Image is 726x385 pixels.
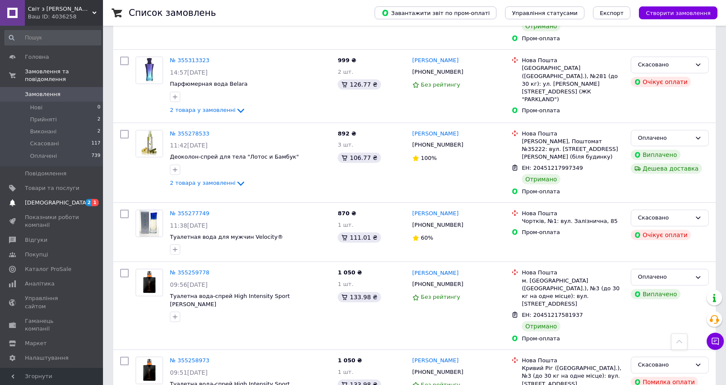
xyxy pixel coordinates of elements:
div: [PHONE_NUMBER] [411,66,465,78]
span: Управління статусами [512,10,578,16]
span: 100% [421,155,437,161]
a: № 355277749 [170,210,209,217]
span: [DEMOGRAPHIC_DATA] [25,199,88,207]
div: Нова Пошта [522,357,624,364]
button: Експорт [593,6,631,19]
span: Аналітика [25,280,54,288]
div: 133.98 ₴ [338,292,381,302]
div: Виплачено [631,150,681,160]
span: Головна [25,53,49,61]
span: 0 [97,104,100,111]
span: Створити замовлення [646,10,711,16]
div: Оплачено [638,134,691,143]
div: Пром-оплата [522,35,624,42]
img: Фото товару [139,357,160,384]
div: Виплачено [631,289,681,299]
div: Чортків, №1: вул. Залізнична, 85 [522,217,624,225]
div: [PHONE_NUMBER] [411,367,465,378]
span: 2 товара у замовленні [170,107,236,113]
a: Парфюмерная вода Belara [170,81,248,87]
span: 739 [91,152,100,160]
div: Скасовано [638,214,691,223]
div: [PHONE_NUMBER] [411,279,465,290]
a: [PERSON_NAME] [412,357,459,365]
span: Без рейтингу [421,81,460,88]
div: 126.77 ₴ [338,79,381,90]
a: Фото товару [136,130,163,157]
span: 3 шт. [338,141,353,148]
a: Фото товару [136,210,163,237]
span: Експорт [600,10,624,16]
a: Створити замовлення [630,9,717,16]
span: 2 [97,116,100,123]
span: 2 товара у замовленні [170,180,236,186]
div: Пром-оплата [522,188,624,196]
div: Нова Пошта [522,57,624,64]
span: Управління сайтом [25,295,79,310]
span: 1 шт. [338,222,353,228]
span: Деоколон-спрей для тела "Лотос и Бамбук" [170,153,299,160]
span: ЕН: 20451217997349 [522,165,583,171]
div: Пром-оплата [522,107,624,114]
div: Очікує оплати [631,230,691,240]
span: 09:51[DATE] [170,369,208,376]
div: 106.77 ₴ [338,153,381,163]
div: Очікує оплати [631,77,691,87]
span: 11:42[DATE] [170,142,208,149]
div: Ваш ID: 4036258 [28,13,103,21]
span: Замовлення та повідомлення [25,68,103,83]
span: 999 ₴ [338,57,356,63]
a: Фото товару [136,357,163,384]
a: [PERSON_NAME] [412,57,459,65]
button: Управління статусами [505,6,584,19]
span: Маркет [25,340,47,347]
span: 1 шт. [338,369,353,375]
span: Нові [30,104,42,111]
div: Скасовано [638,361,691,370]
div: Отримано [522,21,560,31]
a: [PERSON_NAME] [412,269,459,277]
div: Отримано [522,321,560,331]
span: 2 [85,199,92,206]
span: Скасовані [30,140,59,147]
a: Туалетна вода-спрей High Intensity Sport [PERSON_NAME] [170,293,290,307]
a: Фото товару [136,57,163,84]
a: № 355313323 [170,57,209,63]
span: Замовлення [25,90,60,98]
a: № 355258973 [170,357,209,364]
div: Пром-оплата [522,229,624,236]
span: Світ з Мері Кей [28,5,92,13]
span: Відгуки [25,236,47,244]
span: 1 050 ₴ [338,357,362,364]
span: 2 шт. [338,69,353,75]
a: Фото товару [136,269,163,296]
span: 09:56[DATE] [170,281,208,288]
img: Фото товару [139,57,160,84]
span: Каталог ProSale [25,265,71,273]
div: Нова Пошта [522,210,624,217]
button: Завантажити звіт по пром-оплаті [375,6,496,19]
a: № 355278533 [170,130,209,137]
span: 2 [97,128,100,135]
div: Отримано [522,174,560,184]
span: 60% [421,235,433,241]
button: Чат з покупцем [707,333,724,350]
h1: Список замовлень [129,8,216,18]
span: 14:57[DATE] [170,69,208,76]
a: 2 товара у замовленні [170,180,246,186]
a: № 355259778 [170,269,209,276]
div: Нова Пошта [522,269,624,277]
div: Скасовано [638,60,691,69]
a: [PERSON_NAME] [412,130,459,138]
span: 1 050 ₴ [338,269,362,276]
div: Дешева доставка [631,163,702,174]
div: м. [GEOGRAPHIC_DATA] ([GEOGRAPHIC_DATA].), №3 (до 30 кг на одне місце): вул. [STREET_ADDRESS] [522,277,624,308]
span: Налаштування [25,354,69,362]
a: Туалетная вода для мужчин Velocity® [170,234,283,240]
a: [PERSON_NAME] [412,210,459,218]
div: Нова Пошта [522,130,624,138]
div: [PERSON_NAME], Поштомат №35222: вул. [STREET_ADDRESS][PERSON_NAME] (біля будинку) [522,138,624,161]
